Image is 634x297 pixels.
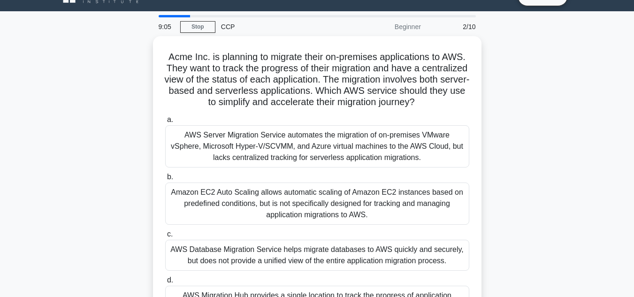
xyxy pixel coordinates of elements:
div: 9:05 [153,17,180,36]
div: Amazon EC2 Auto Scaling allows automatic scaling of Amazon EC2 instances based on predefined cond... [165,183,469,225]
span: b. [167,173,173,181]
span: a. [167,115,173,123]
span: d. [167,276,173,284]
div: AWS Server Migration Service automates the migration of on-premises VMware vSphere, Microsoft Hyp... [165,125,469,168]
span: c. [167,230,173,238]
div: AWS Database Migration Service helps migrate databases to AWS quickly and securely, but does not ... [165,240,469,271]
div: Beginner [344,17,427,36]
div: CCP [215,17,344,36]
h5: Acme Inc. is planning to migrate their on-premises applications to AWS. They want to track the pr... [164,51,470,108]
a: Stop [180,21,215,33]
div: 2/10 [427,17,481,36]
